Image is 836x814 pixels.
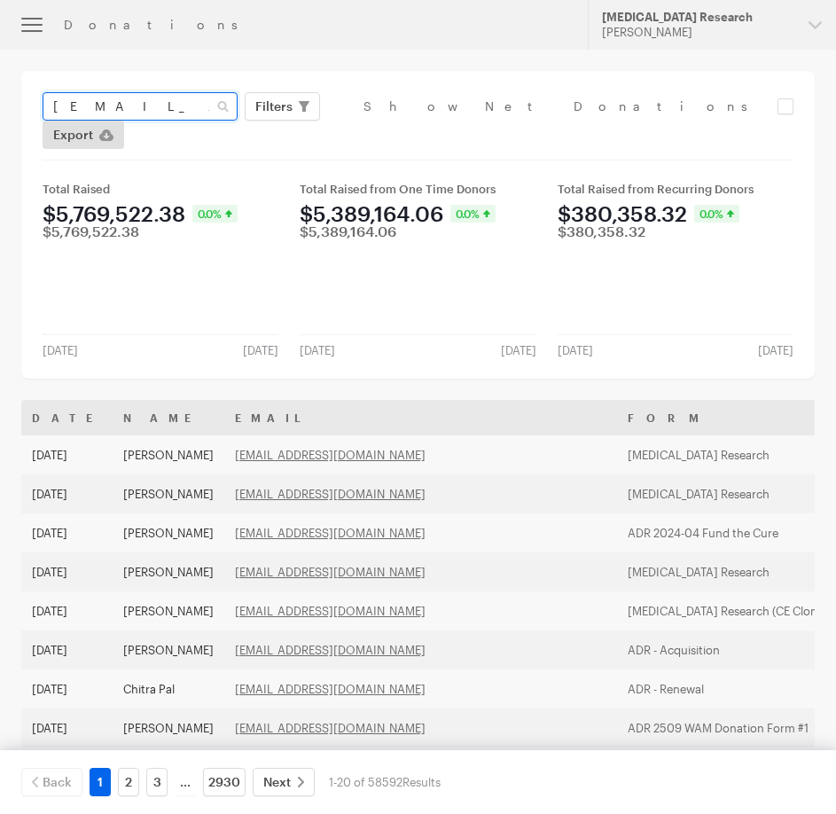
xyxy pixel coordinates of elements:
[558,224,645,239] div: $380,358.32
[146,768,168,796] a: 3
[113,591,224,630] td: [PERSON_NAME]
[235,721,426,735] a: [EMAIL_ADDRESS][DOMAIN_NAME]
[245,92,320,121] button: Filters
[113,630,224,669] td: [PERSON_NAME]
[21,400,113,435] th: Date
[558,182,793,196] div: Total Raised from Recurring Donors
[235,565,426,579] a: [EMAIL_ADDRESS][DOMAIN_NAME]
[402,775,441,789] span: Results
[694,205,739,223] div: 0.0%
[263,771,291,793] span: Next
[235,448,426,462] a: [EMAIL_ADDRESS][DOMAIN_NAME]
[21,591,113,630] td: [DATE]
[232,343,289,357] div: [DATE]
[113,400,224,435] th: Name
[289,343,346,357] div: [DATE]
[113,435,224,474] td: [PERSON_NAME]
[21,474,113,513] td: [DATE]
[490,343,547,357] div: [DATE]
[32,343,89,357] div: [DATE]
[235,604,426,618] a: [EMAIL_ADDRESS][DOMAIN_NAME]
[43,182,278,196] div: Total Raised
[329,768,441,796] div: 1-20 of 58592
[547,343,604,357] div: [DATE]
[21,669,113,708] td: [DATE]
[203,768,246,796] a: 2930
[300,203,443,224] div: $5,389,164.06
[21,747,113,787] td: [DATE]
[224,400,617,435] th: Email
[192,205,238,223] div: 0.0%
[43,121,124,149] a: Export
[747,343,804,357] div: [DATE]
[602,10,794,25] div: [MEDICAL_DATA] Research
[43,92,238,121] input: Search Name & Email
[450,205,496,223] div: 0.0%
[253,768,315,796] a: Next
[113,747,224,787] td: [PERSON_NAME]
[235,487,426,501] a: [EMAIL_ADDRESS][DOMAIN_NAME]
[558,203,687,224] div: $380,358.32
[21,552,113,591] td: [DATE]
[113,708,224,747] td: [PERSON_NAME]
[255,96,293,117] span: Filters
[113,474,224,513] td: [PERSON_NAME]
[235,526,426,540] a: [EMAIL_ADDRESS][DOMAIN_NAME]
[43,203,185,224] div: $5,769,522.38
[53,124,93,145] span: Export
[113,513,224,552] td: [PERSON_NAME]
[113,552,224,591] td: [PERSON_NAME]
[602,25,794,40] div: [PERSON_NAME]
[300,224,396,239] div: $5,389,164.06
[113,669,224,708] td: Chitra Pal
[21,513,113,552] td: [DATE]
[235,643,426,657] a: [EMAIL_ADDRESS][DOMAIN_NAME]
[235,682,426,696] a: [EMAIL_ADDRESS][DOMAIN_NAME]
[300,182,535,196] div: Total Raised from One Time Donors
[118,768,139,796] a: 2
[21,435,113,474] td: [DATE]
[21,708,113,747] td: [DATE]
[21,630,113,669] td: [DATE]
[43,224,139,239] div: $5,769,522.38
